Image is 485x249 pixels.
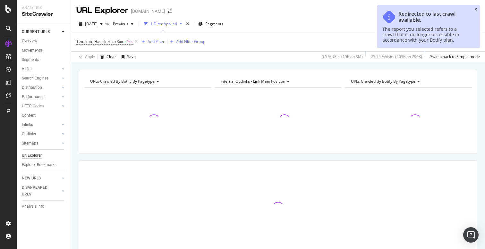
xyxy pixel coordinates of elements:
a: Distribution [22,84,60,91]
a: Analysis Info [22,203,66,210]
div: Add Filter [148,39,165,44]
span: URLs Crawled By Botify By pagetype [351,79,415,84]
a: Url Explorer [22,152,66,159]
a: Segments [22,56,66,63]
span: Internal Outlinks - Link Main Position [221,79,285,84]
a: Visits [22,66,60,72]
div: Clear [106,54,116,59]
div: Inlinks [22,121,33,128]
div: Distribution [22,84,42,91]
div: [DOMAIN_NAME] [131,8,165,14]
div: Sitemaps [22,140,38,147]
h4: URLs Crawled By Botify By pagetype [89,76,206,87]
span: URLs Crawled By Botify By pagetype [90,79,155,84]
div: Search Engines [22,75,48,82]
a: Inlinks [22,121,60,128]
div: HTTP Codes [22,103,44,110]
div: times [185,21,190,27]
div: Segments [22,56,39,63]
div: NEW URLS [22,175,41,182]
div: Open Intercom Messenger [463,227,479,243]
div: Analytics [22,5,66,11]
button: Previous [110,19,136,29]
button: 1 Filter Applied [141,19,185,29]
div: Content [22,112,36,119]
div: Switch back to Simple mode [430,54,480,59]
button: Switch back to Simple mode [428,52,480,62]
div: URL Explorer [76,5,128,16]
button: Save [119,52,136,62]
a: Overview [22,38,66,45]
div: Apply [85,54,95,59]
a: Sitemaps [22,140,60,147]
div: Performance [22,94,44,100]
span: = [124,39,126,44]
div: The report you selected refers to a crawl that is no longer accessible in accordance with your Bo... [382,26,468,43]
div: Analysis Info [22,203,44,210]
button: Add Filter Group [167,38,205,46]
a: Movements [22,47,66,54]
span: Template Has Links to 3xx [76,39,123,44]
button: Segments [196,19,226,29]
a: Search Engines [22,75,60,82]
div: Add Filter Group [176,39,205,44]
a: NEW URLS [22,175,60,182]
h4: URLs Crawled By Botify By pagetype [350,76,466,87]
span: 2025 Sep. 21st [85,21,98,27]
div: 1 Filter Applied [150,21,177,27]
div: CURRENT URLS [22,29,50,35]
div: Url Explorer [22,152,42,159]
div: Outlinks [22,131,36,137]
a: CURRENT URLS [22,29,60,35]
button: Add Filter [139,38,165,46]
div: DISAPPEARED URLS [22,184,54,198]
div: SiteCrawler [22,11,66,18]
span: Segments [205,21,223,27]
a: HTTP Codes [22,103,60,110]
div: arrow-right-arrow-left [168,9,172,13]
button: Apply [76,52,95,62]
div: Redirected to last crawl available. [398,11,468,23]
a: Performance [22,94,60,100]
div: 25.75 % Visits ( 203K on 790K ) [371,54,422,59]
h4: Internal Outlinks - Link Main Position [219,76,336,87]
a: DISAPPEARED URLS [22,184,60,198]
div: Explorer Bookmarks [22,162,56,168]
div: close toast [474,8,477,12]
span: Previous [110,21,128,27]
a: Content [22,112,66,119]
div: Save [127,54,136,59]
div: Visits [22,66,31,72]
a: Outlinks [22,131,60,137]
span: vs [105,21,110,26]
button: Clear [98,52,116,62]
button: [DATE] [76,19,105,29]
a: Explorer Bookmarks [22,162,66,168]
div: 0.5 % URLs ( 15K on 3M ) [322,54,363,59]
div: Movements [22,47,42,54]
div: Overview [22,38,37,45]
span: Yes [127,37,133,46]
